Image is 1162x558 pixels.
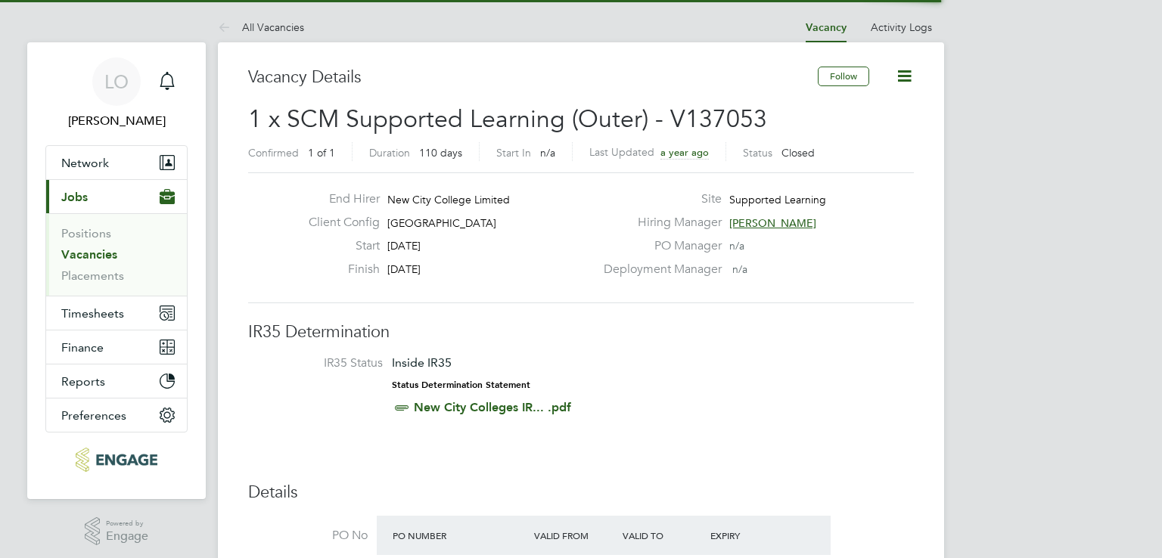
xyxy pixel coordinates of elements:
[419,146,462,160] span: 110 days
[27,42,206,499] nav: Main navigation
[389,522,530,549] div: PO Number
[540,146,555,160] span: n/a
[707,522,795,549] div: Expiry
[297,191,380,207] label: End Hirer
[61,226,111,240] a: Positions
[595,262,722,277] label: Deployment Manager
[248,67,818,88] h3: Vacancy Details
[106,530,148,543] span: Engage
[46,213,187,296] div: Jobs
[729,193,826,206] span: Supported Learning
[45,112,188,130] span: Luke O'Neill
[297,215,380,231] label: Client Config
[61,408,126,423] span: Preferences
[46,146,187,179] button: Network
[387,193,510,206] span: New City College Limited
[85,517,149,546] a: Powered byEngage
[530,522,619,549] div: Valid From
[387,262,421,276] span: [DATE]
[308,146,335,160] span: 1 of 1
[106,517,148,530] span: Powered by
[392,355,452,370] span: Inside IR35
[45,448,188,472] a: Go to home page
[46,296,187,330] button: Timesheets
[61,374,105,389] span: Reports
[806,21,847,34] a: Vacancy
[729,216,816,230] span: [PERSON_NAME]
[297,262,380,277] label: Finish
[595,191,722,207] label: Site
[61,306,124,321] span: Timesheets
[248,104,767,134] span: 1 x SCM Supported Learning (Outer) - V137053
[595,215,722,231] label: Hiring Manager
[248,528,368,544] label: PO No
[414,400,571,414] a: New City Colleges IR... .pdf
[732,262,747,276] span: n/a
[61,247,117,262] a: Vacancies
[297,238,380,254] label: Start
[104,72,129,91] span: LO
[46,364,187,398] button: Reports
[61,156,109,170] span: Network
[387,216,496,230] span: [GEOGRAPHIC_DATA]
[46,398,187,432] button: Preferences
[619,522,707,549] div: Valid To
[248,146,299,160] label: Confirmed
[369,146,410,160] label: Duration
[743,146,772,160] label: Status
[392,380,530,390] strong: Status Determination Statement
[263,355,383,371] label: IR35 Status
[589,145,654,159] label: Last Updated
[729,239,744,253] span: n/a
[61,340,104,355] span: Finance
[660,146,709,159] span: a year ago
[387,239,421,253] span: [DATE]
[61,268,124,283] a: Placements
[45,57,188,130] a: LO[PERSON_NAME]
[595,238,722,254] label: PO Manager
[218,20,304,34] a: All Vacancies
[76,448,157,472] img: morganhunt-logo-retina.png
[46,330,187,364] button: Finance
[61,190,88,204] span: Jobs
[871,20,932,34] a: Activity Logs
[818,67,869,86] button: Follow
[496,146,531,160] label: Start In
[46,180,187,213] button: Jobs
[248,482,914,504] h3: Details
[781,146,815,160] span: Closed
[248,321,914,343] h3: IR35 Determination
